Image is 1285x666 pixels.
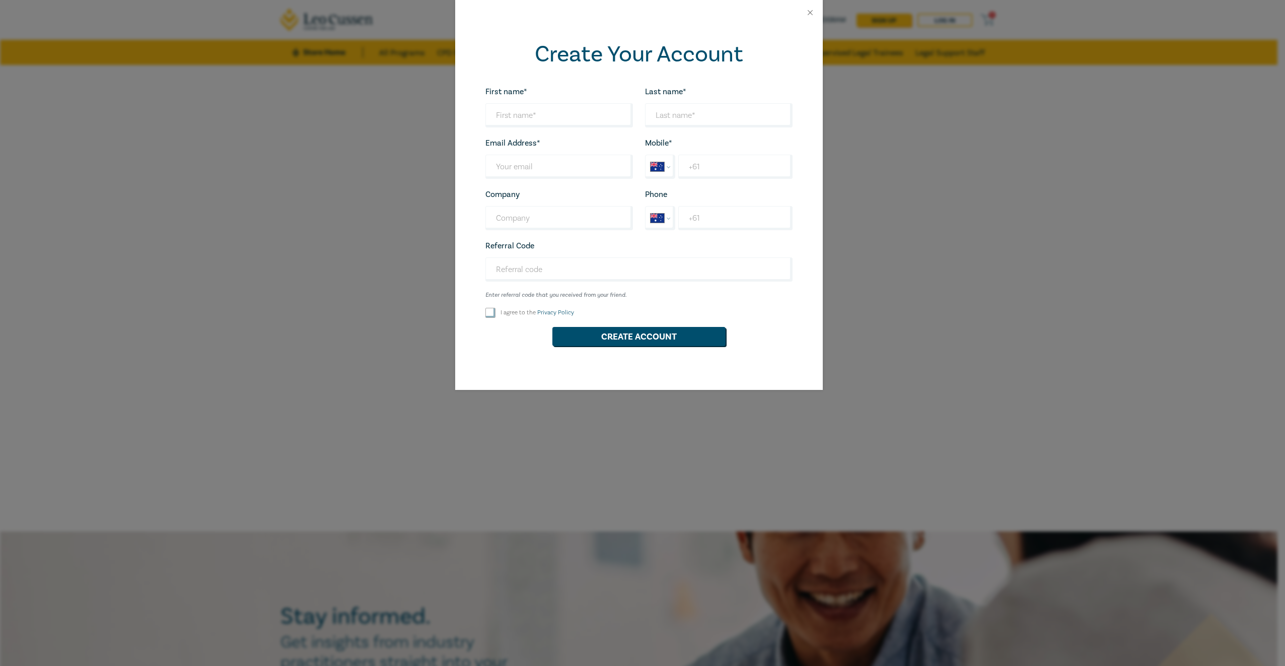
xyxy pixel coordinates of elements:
[537,309,574,316] a: Privacy Policy
[645,103,793,127] input: Last name*
[485,206,633,230] input: Company
[485,41,793,68] h2: Create Your Account
[678,206,792,230] input: Enter phone number
[485,241,534,250] label: Referral Code
[678,155,792,179] input: Enter Mobile number
[485,155,633,179] input: Your email
[645,139,672,148] label: Mobile*
[806,8,815,17] button: Close
[485,87,527,96] label: First name*
[645,190,667,199] label: Phone
[485,139,540,148] label: Email Address*
[485,190,520,199] label: Company
[485,103,633,127] input: First name*
[501,308,574,317] label: I agree to the
[485,257,793,282] input: Referral code
[552,327,726,346] button: Create Account
[645,87,686,96] label: Last name*
[485,292,793,299] small: Enter referral code that you received from your friend.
